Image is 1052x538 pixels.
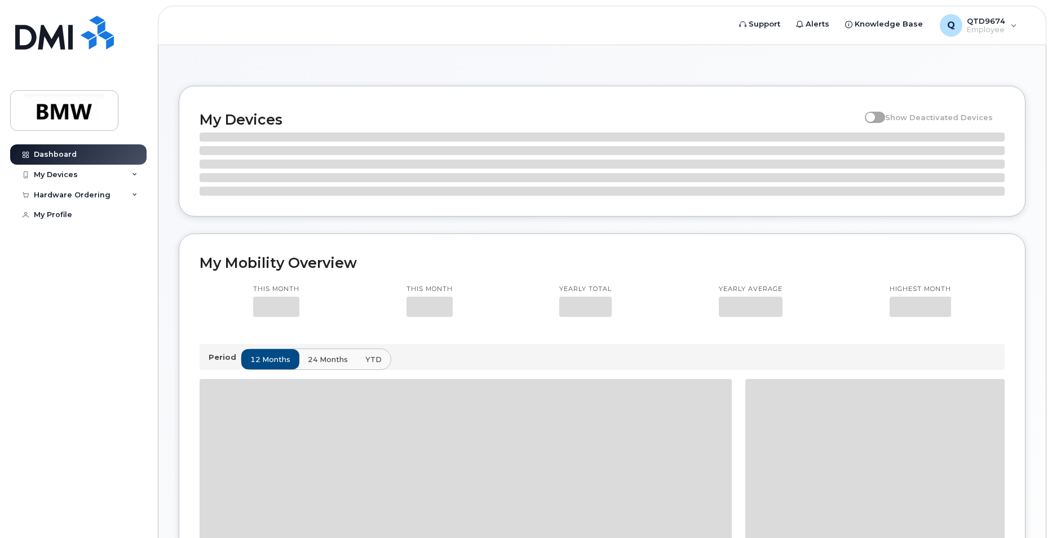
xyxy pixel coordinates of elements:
[559,285,612,294] p: Yearly total
[865,107,874,116] input: Show Deactivated Devices
[253,285,299,294] p: This month
[885,113,993,122] span: Show Deactivated Devices
[890,285,951,294] p: Highest month
[209,352,241,363] p: Period
[719,285,783,294] p: Yearly average
[200,111,859,128] h2: My Devices
[365,354,382,365] span: YTD
[308,354,348,365] span: 24 months
[200,254,1005,271] h2: My Mobility Overview
[406,285,453,294] p: This month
